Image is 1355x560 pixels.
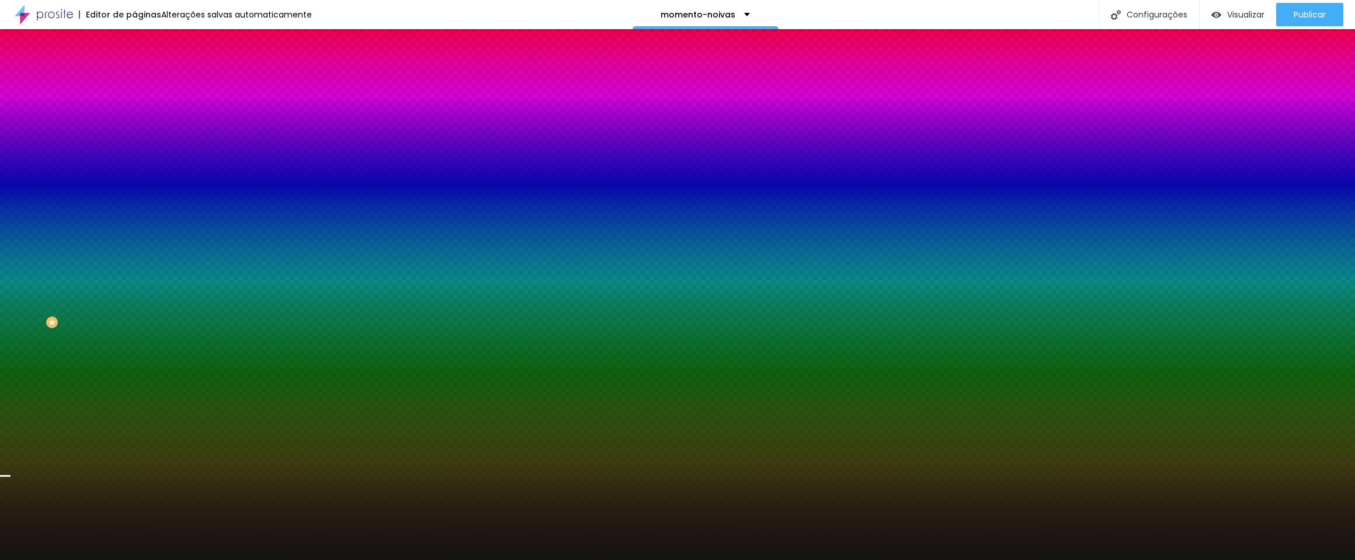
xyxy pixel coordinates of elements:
span: Publicar [1294,10,1326,19]
div: Alterações salvas automaticamente [161,11,312,19]
button: Publicar [1276,3,1343,26]
button: Visualizar [1200,3,1276,26]
p: momento-noivas [661,11,735,19]
img: view-1.svg [1211,10,1221,20]
div: Editor de páginas [79,11,161,19]
img: Icone [1111,10,1121,20]
span: Visualizar [1227,10,1264,19]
